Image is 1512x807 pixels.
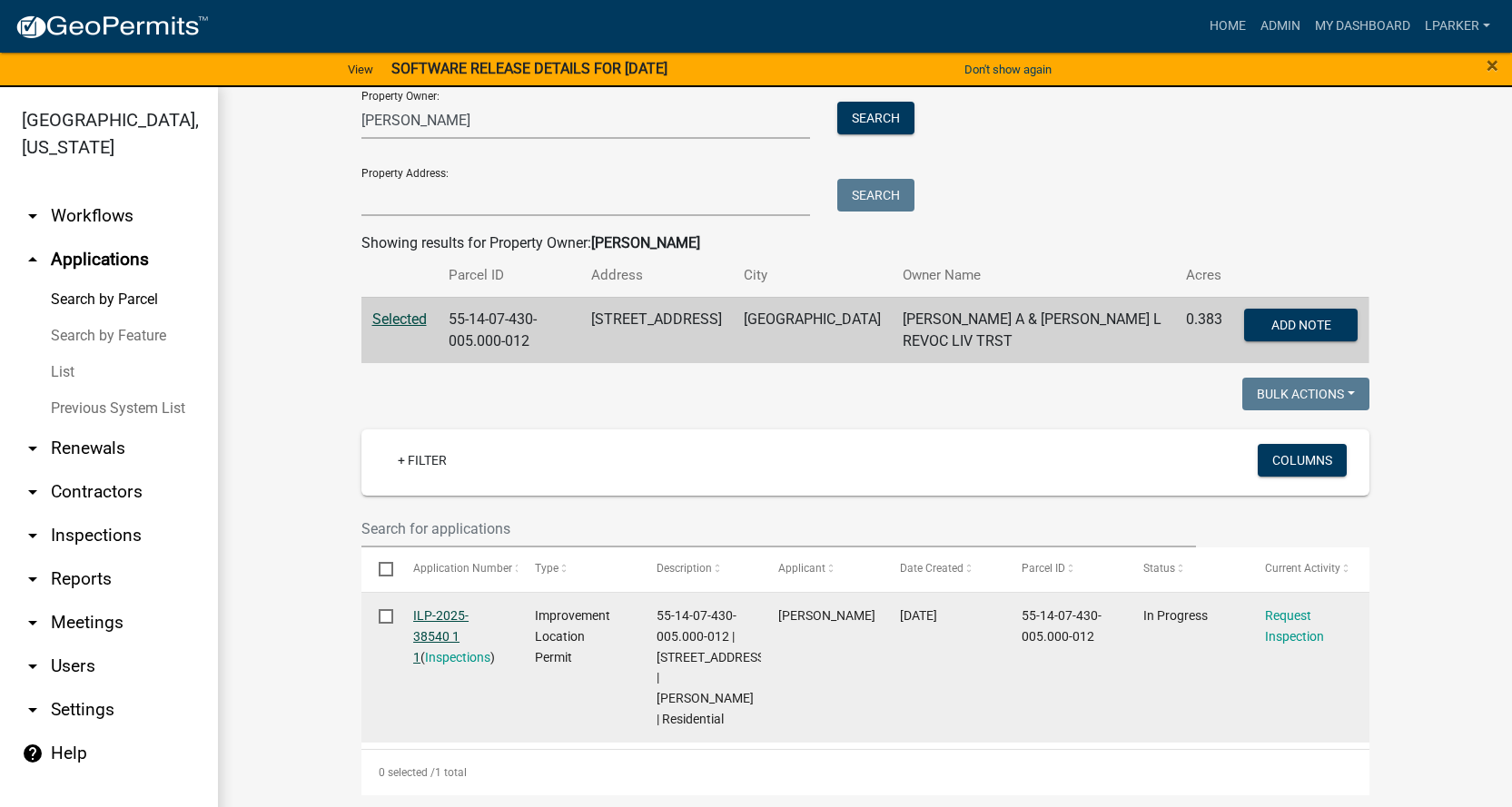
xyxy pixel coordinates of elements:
[535,608,610,664] span: Improvement Location Permit
[1271,317,1331,331] span: Add Note
[379,766,435,779] span: 0 selected /
[1265,562,1340,575] span: Current Activity
[892,254,1175,297] th: Owner Name
[837,102,914,134] button: Search
[22,205,44,227] i: arrow_drop_down
[778,608,875,623] span: Rex Maddy
[1248,547,1369,591] datatable-header-cell: Current Activity
[1487,54,1498,76] button: Close
[22,743,44,764] i: help
[22,525,44,546] i: arrow_drop_down
[413,605,500,667] div: ( )
[733,297,892,363] td: [GEOGRAPHIC_DATA]
[1308,9,1418,44] a: My Dashboard
[1126,547,1248,591] datatable-header-cell: Status
[341,54,380,84] a: View
[391,60,667,77] strong: SOFTWARE RELEASE DETAILS FOR [DATE]
[1418,9,1497,44] a: lparker
[883,547,1004,591] datatable-header-cell: Date Created
[1244,309,1358,341] button: Add Note
[1202,9,1253,44] a: Home
[22,655,44,677] i: arrow_drop_down
[1265,608,1324,644] a: Request Inspection
[580,254,733,297] th: Address
[361,547,396,591] datatable-header-cell: Select
[1022,562,1065,575] span: Parcel ID
[1242,378,1369,410] button: Bulk Actions
[1175,297,1233,363] td: 0.383
[733,254,892,297] th: City
[837,179,914,212] button: Search
[1258,444,1347,477] button: Columns
[425,650,490,664] a: Inspections
[1253,9,1308,44] a: Admin
[1004,547,1126,591] datatable-header-cell: Parcel ID
[361,232,1369,254] div: Showing results for Property Owner:
[1143,608,1208,623] span: In Progress
[639,547,761,591] datatable-header-cell: Description
[535,562,558,575] span: Type
[361,510,1197,547] input: Search for applications
[1487,53,1498,78] span: ×
[518,547,639,591] datatable-header-cell: Type
[761,547,883,591] datatable-header-cell: Applicant
[900,608,937,623] span: 07/23/2025
[22,699,44,721] i: arrow_drop_down
[22,438,44,459] i: arrow_drop_down
[892,297,1175,363] td: [PERSON_NAME] A & [PERSON_NAME] L REVOC LIV TRST
[413,608,469,664] a: ILP-2025-38540 1 1
[1143,562,1175,575] span: Status
[438,254,581,297] th: Parcel ID
[438,297,581,363] td: 55-14-07-430-005.000-012
[778,562,825,575] span: Applicant
[22,612,44,634] i: arrow_drop_down
[396,547,518,591] datatable-header-cell: Application Number
[957,54,1059,84] button: Don't show again
[372,310,427,328] a: Selected
[22,481,44,503] i: arrow_drop_down
[361,750,1369,795] div: 1 total
[657,562,712,575] span: Description
[22,249,44,271] i: arrow_drop_up
[1022,608,1102,644] span: 55-14-07-430-005.000-012
[900,562,964,575] span: Date Created
[657,608,768,726] span: 55-14-07-430-005.000-012 | 4314 E LANTERN RD | Rex Maddy | Residential
[383,444,461,477] a: + Filter
[580,297,733,363] td: [STREET_ADDRESS]
[22,568,44,590] i: arrow_drop_down
[413,562,512,575] span: Application Number
[1175,254,1233,297] th: Acres
[591,234,700,251] strong: [PERSON_NAME]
